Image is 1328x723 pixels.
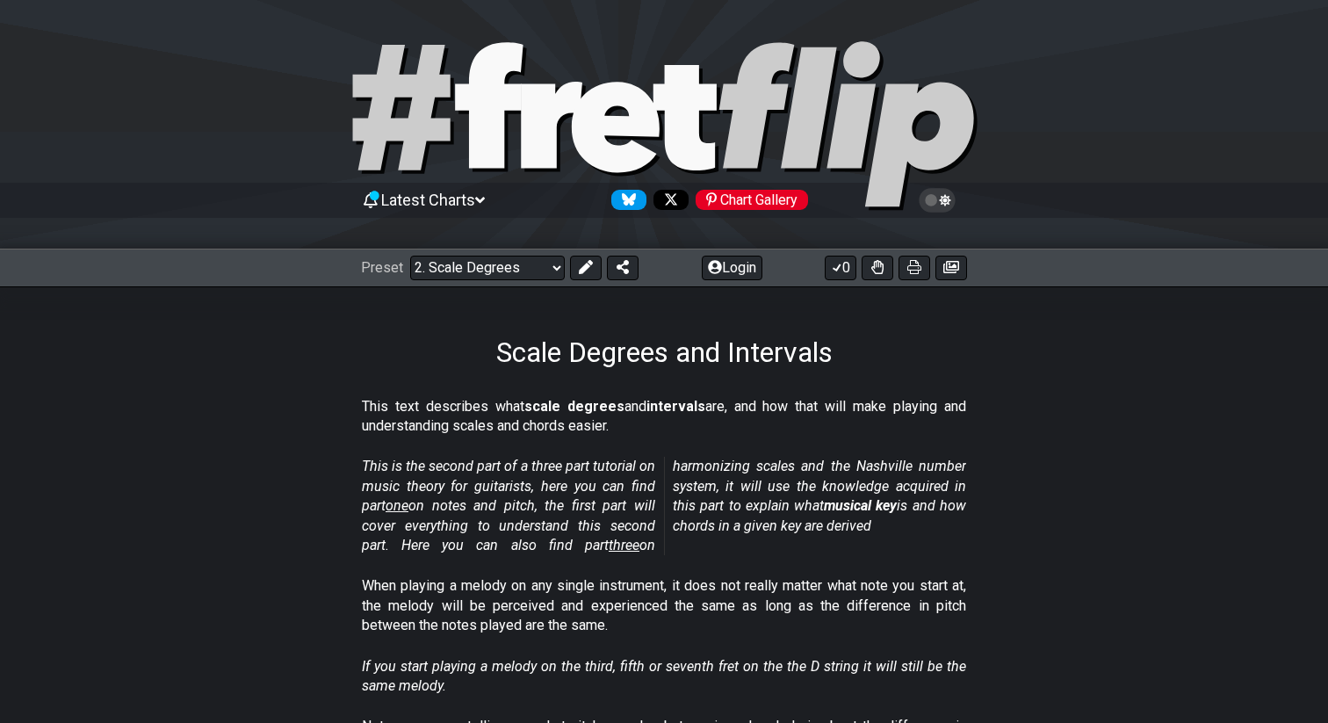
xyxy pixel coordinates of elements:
[824,497,897,514] strong: musical key
[362,576,966,635] p: When playing a melody on any single instrument, it does not really matter what note you start at,...
[899,256,930,280] button: Print
[362,458,966,553] em: This is the second part of a three part tutorial on music theory for guitarists, here you can fin...
[524,398,624,415] strong: scale degrees
[702,256,762,280] button: Login
[696,190,808,210] div: Chart Gallery
[646,190,689,210] a: Follow #fretflip at X
[362,397,966,437] p: This text describes what and are, and how that will make playing and understanding scales and cho...
[935,256,967,280] button: Create image
[609,537,639,553] span: three
[362,658,966,694] em: If you start playing a melody on the third, fifth or seventh fret on the the D string it will sti...
[607,256,639,280] button: Share Preset
[862,256,893,280] button: Toggle Dexterity for all fretkits
[825,256,856,280] button: 0
[604,190,646,210] a: Follow #fretflip at Bluesky
[361,259,403,276] span: Preset
[496,336,833,369] h1: Scale Degrees and Intervals
[386,497,408,514] span: one
[570,256,602,280] button: Edit Preset
[646,398,705,415] strong: intervals
[410,256,565,280] select: Preset
[689,190,808,210] a: #fretflip at Pinterest
[927,192,948,208] span: Toggle light / dark theme
[381,191,475,209] span: Latest Charts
